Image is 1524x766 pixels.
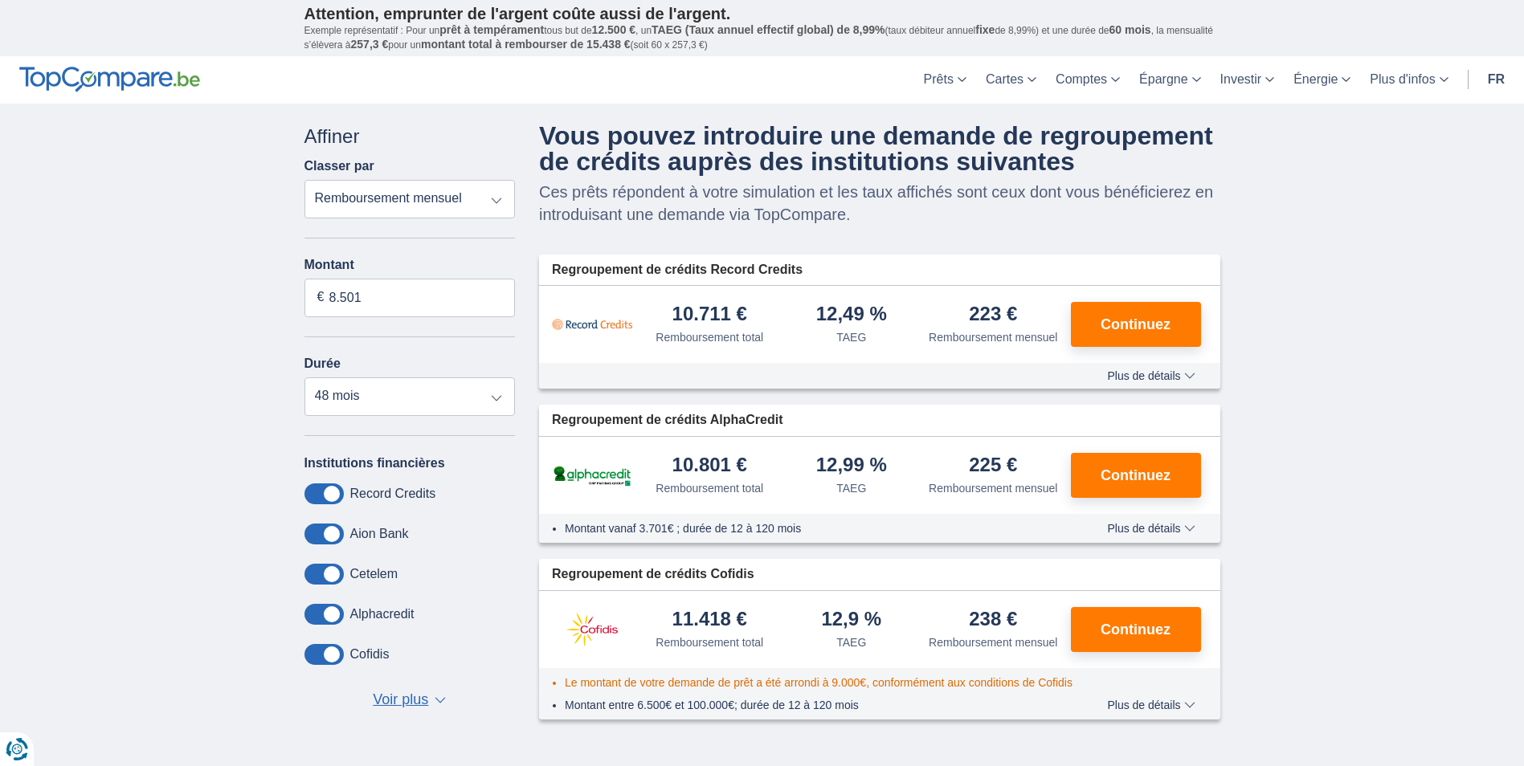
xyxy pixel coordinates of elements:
[1107,370,1195,381] span: Plus de détails
[672,455,747,477] div: 10.801 €
[552,304,632,344] img: pret personnel Record Credits
[351,38,389,51] span: 257,3 €
[1130,56,1211,104] a: Épargne
[836,329,866,345] div: TAEG
[836,480,866,496] div: TAEG
[1284,56,1360,104] a: Énergie
[373,690,428,711] span: Voir plus
[914,56,976,104] a: Prêts
[304,357,341,371] label: Durée
[435,697,446,703] span: ▼
[565,674,1073,691] li: Le montant de votre demande de prêt a été arrondi à 9.000€, conformément aux conditions de Cofidis
[19,67,200,92] img: TopCompare
[552,463,632,488] img: pret personnel AlphaCredit
[350,647,390,662] label: Cofidis
[1101,622,1171,637] span: Continuez
[552,261,803,279] span: Regroupement de crédits Record Credits
[1095,522,1207,535] button: Plus de détails
[672,609,747,631] div: 11.418 €
[565,520,1060,536] li: Montant vanaf 3.701€ ; durée de 12 à 120 mois
[552,609,632,650] img: pret personnel Cofidis
[656,634,763,650] div: Remboursement total
[1101,468,1171,483] span: Continuez
[350,487,436,501] label: Record Credits
[304,4,1220,23] p: Attention, emprunter de l'argent coûte aussi de l'argent.
[1046,56,1130,104] a: Comptes
[1071,453,1201,498] button: Continuez
[929,634,1057,650] div: Remboursement mensuel
[304,123,516,150] div: Affiner
[1071,607,1201,652] button: Continuez
[552,565,754,584] span: Regroupement de crédits Cofidis
[368,689,451,711] button: Voir plus ▼
[929,480,1057,496] div: Remboursement mensuel
[1095,369,1207,382] button: Plus de détails
[1478,56,1514,104] a: fr
[1109,23,1151,36] span: 60 mois
[976,56,1046,104] a: Cartes
[350,527,409,541] label: Aion Bank
[969,304,1017,326] div: 223 €
[821,609,881,631] div: 12,9 %
[1095,699,1207,711] button: Plus de détails
[350,567,398,581] label: Cetelem
[350,607,415,621] label: Alphacredit
[652,23,885,36] span: TAEG (Taux annuel effectif global) de 8,99%
[672,304,747,326] div: 10.711 €
[304,456,445,471] label: Institutions financières
[816,304,887,326] div: 12,49 %
[552,411,782,430] span: Regroupement de crédits AlphaCredit
[929,329,1057,345] div: Remboursement mensuel
[1107,523,1195,534] span: Plus de détails
[656,329,763,345] div: Remboursement total
[317,288,325,307] span: €
[1071,302,1201,347] button: Continuez
[836,634,866,650] div: TAEG
[592,23,636,36] span: 12.500 €
[565,697,1060,713] li: Montant entre 6.500€ et 100.000€; durée de 12 à 120 mois
[969,455,1017,477] div: 225 €
[539,123,1220,174] h4: Vous pouvez introduire une demande de regroupement de crédits auprès des institutions suivantes
[539,181,1220,226] p: Ces prêts répondent à votre simulation et les taux affichés sont ceux dont vous bénéficierez en i...
[975,23,995,36] span: fixe
[304,258,516,272] label: Montant
[1211,56,1285,104] a: Investir
[969,609,1017,631] div: 238 €
[439,23,544,36] span: prêt à tempérament
[1101,317,1171,332] span: Continuez
[304,159,374,173] label: Classer par
[421,38,631,51] span: montant total à rembourser de 15.438 €
[656,480,763,496] div: Remboursement total
[304,23,1220,52] p: Exemple représentatif : Pour un tous but de , un (taux débiteur annuel de 8,99%) et une durée de ...
[1107,699,1195,711] span: Plus de détails
[1360,56,1457,104] a: Plus d'infos
[816,455,887,477] div: 12,99 %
